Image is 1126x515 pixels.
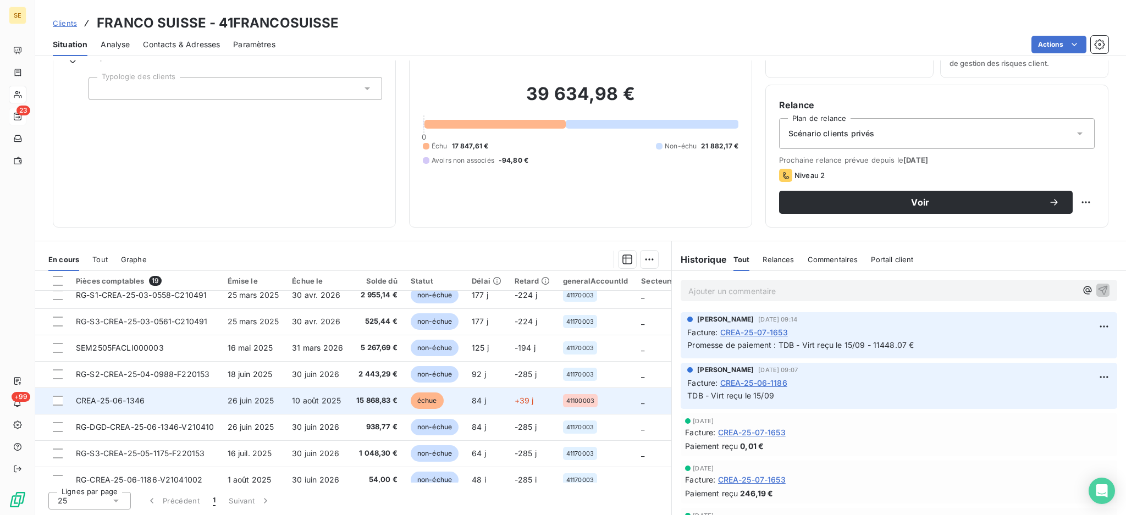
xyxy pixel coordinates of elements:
span: Facture : [687,377,717,389]
span: RG-S3-CREA-25-05-1175-F220153 [76,448,205,458]
span: Tout [92,255,108,264]
span: 48 j [472,475,486,484]
h6: Historique [672,253,727,266]
span: 41100003 [566,397,594,404]
span: Avoirs non associés [432,156,494,165]
div: SE [9,7,26,24]
span: _ [641,396,644,405]
span: 0,01 € [740,440,764,452]
span: En cours [48,255,79,264]
span: non-échue [411,340,459,356]
span: non-échue [411,313,459,330]
button: Précédent [140,489,206,512]
span: [DATE] [693,465,714,472]
span: Facture : [685,474,715,485]
span: 54,00 € [356,474,398,485]
span: _ [641,317,644,326]
span: 21 882,17 € [701,141,738,151]
span: CREA-25-07-1653 [718,474,786,485]
span: RG-CREA-25-06-1186-V21041002 [76,475,202,484]
span: 30 avr. 2026 [292,317,340,326]
span: 41170003 [566,345,594,351]
div: Retard [515,276,550,285]
div: Solde dû [356,276,398,285]
span: 30 juin 2026 [292,448,339,458]
span: 177 j [472,290,488,300]
span: 25 mars 2025 [228,290,279,300]
span: _ [641,422,644,431]
span: 41170003 [566,318,594,325]
span: Facture : [685,427,715,438]
span: _ [641,343,644,352]
span: 17 847,61 € [452,141,489,151]
span: -285 j [515,369,537,379]
h3: FRANCO SUISSE - 41FRANCOSUISSE [97,13,339,33]
span: 26 juin 2025 [228,422,274,431]
div: generalAccountId [563,276,628,285]
span: TDB - Virt reçu le 15/09 [687,391,774,400]
span: -285 j [515,448,537,458]
span: non-échue [411,419,459,435]
span: 18 juin 2025 [228,369,273,379]
span: 41170003 [566,477,594,483]
span: non-échue [411,472,459,488]
span: SEM2505FACLI000003 [76,343,164,352]
span: 246,19 € [740,488,773,499]
span: -285 j [515,475,537,484]
span: 41170003 [566,292,594,298]
span: 41170003 [566,371,594,378]
span: 30 avr. 2026 [292,290,340,300]
span: _ [641,475,644,484]
button: Actions [1031,36,1086,53]
div: Échue le [292,276,343,285]
span: Facture : [687,326,717,338]
span: RG-S3-CREA-25-03-0561-C210491 [76,317,207,326]
a: Clients [53,18,77,29]
span: -285 j [515,422,537,431]
span: [PERSON_NAME] [697,365,754,375]
h2: 39 634,98 € [423,83,738,116]
span: 1 [213,495,216,506]
span: [DATE] 09:07 [758,367,798,373]
span: 2 443,29 € [356,369,398,380]
span: Situation [53,39,87,50]
span: non-échue [411,287,459,303]
div: Émise le [228,276,279,285]
span: Commentaires [808,255,858,264]
span: [DATE] [693,418,714,424]
span: CREA-25-06-1346 [76,396,145,405]
span: RG-S1-CREA-25-03-0558-C210491 [76,290,207,300]
span: [PERSON_NAME] [697,314,754,324]
span: 31 mars 2026 [292,343,343,352]
input: Ajouter une valeur [98,84,107,93]
span: Paiement reçu [685,488,738,499]
span: 16 juil. 2025 [228,448,272,458]
span: Clients [53,19,77,27]
span: Voir [792,198,1048,207]
span: -194 j [515,343,536,352]
span: CREA-25-07-1653 [720,326,788,338]
span: 5 267,69 € [356,342,398,353]
span: 525,44 € [356,316,398,327]
span: Relances [763,255,794,264]
span: Analyse [101,39,130,50]
span: 938,77 € [356,422,398,433]
span: 1 août 2025 [228,475,272,484]
span: _ [641,290,644,300]
span: Paramètres [233,39,275,50]
span: 15 868,83 € [356,395,398,406]
span: 26 juin 2025 [228,396,274,405]
span: -224 j [515,290,537,300]
span: Contacts & Adresses [143,39,220,50]
button: Suivant [222,489,278,512]
span: non-échue [411,445,459,462]
span: 30 juin 2026 [292,369,339,379]
h6: Relance [779,98,1095,112]
span: RG-S2-CREA-25-04-0988-F220153 [76,369,209,379]
span: Promesse de paiement : TDB - Virt reçu le 15/09 - 11448.07 € [687,340,914,350]
span: [DATE] [903,156,928,164]
span: 0 [422,132,426,141]
span: 64 j [472,448,486,458]
span: 1 048,30 € [356,448,398,459]
span: 30 juin 2026 [292,422,339,431]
